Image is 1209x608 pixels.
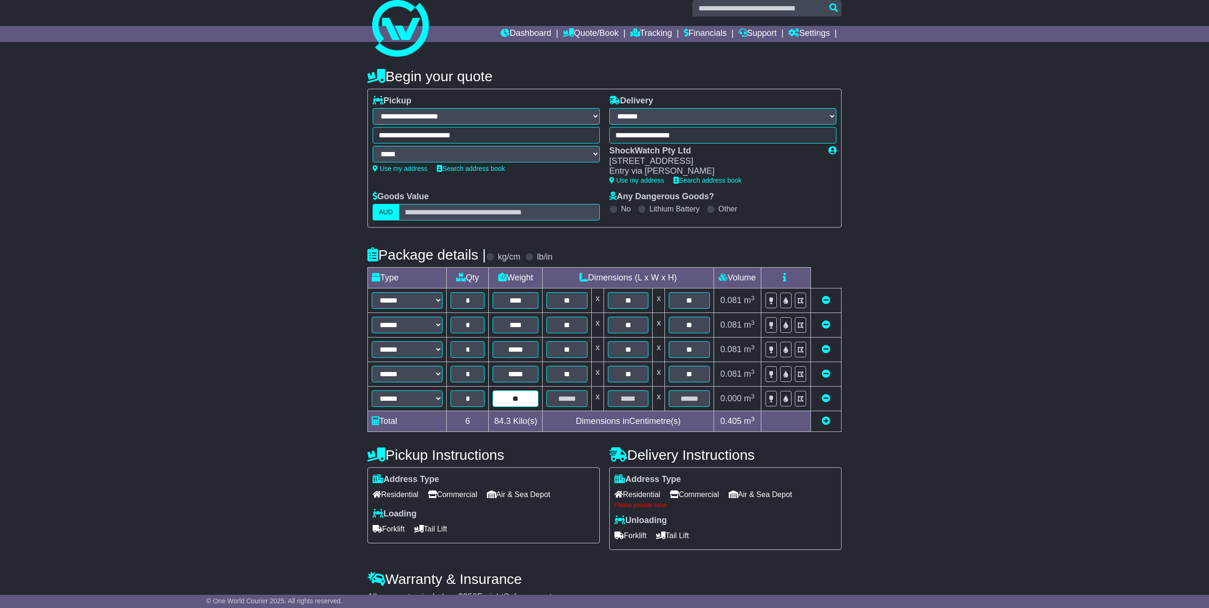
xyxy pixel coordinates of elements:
[609,192,714,202] label: Any Dangerous Goods?
[494,416,511,426] span: 84.3
[744,296,755,305] span: m
[373,474,439,485] label: Address Type
[720,320,741,329] span: 0.081
[751,415,755,422] sup: 3
[614,528,647,543] span: Forklift
[373,192,429,202] label: Goods Value
[720,369,741,379] span: 0.081
[744,416,755,426] span: m
[487,487,551,502] span: Air & Sea Depot
[653,387,665,411] td: x
[744,320,755,329] span: m
[373,165,427,172] a: Use my address
[718,204,737,213] label: Other
[591,362,604,387] td: x
[653,313,665,338] td: x
[744,369,755,379] span: m
[822,320,830,329] a: Remove this item
[368,411,447,432] td: Total
[368,268,447,288] td: Type
[788,26,830,42] a: Settings
[609,177,664,184] a: Use my address
[621,204,630,213] label: No
[367,447,600,463] h4: Pickup Instructions
[609,156,819,167] div: [STREET_ADDRESS]
[463,592,477,601] span: 250
[614,487,660,502] span: Residential
[822,416,830,426] a: Add new item
[822,345,830,354] a: Remove this item
[373,522,405,536] span: Forklift
[720,296,741,305] span: 0.081
[614,502,836,508] div: Please provide value
[739,26,777,42] a: Support
[751,295,755,302] sup: 3
[373,96,411,106] label: Pickup
[373,509,417,519] label: Loading
[591,313,604,338] td: x
[373,204,399,220] label: AUD
[428,487,477,502] span: Commercial
[751,319,755,326] sup: 3
[591,387,604,411] td: x
[489,411,543,432] td: Kilo(s)
[537,252,553,262] label: lb/in
[563,26,619,42] a: Quote/Book
[729,487,792,502] span: Air & Sea Depot
[656,528,689,543] span: Tail Lift
[720,416,741,426] span: 0.405
[501,26,551,42] a: Dashboard
[206,597,343,605] span: © One World Courier 2025. All rights reserved.
[653,362,665,387] td: x
[489,268,543,288] td: Weight
[822,394,830,403] a: Remove this item
[751,344,755,351] sup: 3
[614,474,681,485] label: Address Type
[822,296,830,305] a: Remove this item
[609,96,653,106] label: Delivery
[591,288,604,313] td: x
[720,345,741,354] span: 0.081
[367,68,842,84] h4: Begin your quote
[630,26,672,42] a: Tracking
[414,522,447,536] span: Tail Lift
[437,165,505,172] a: Search address book
[367,592,842,602] div: All our quotes include a $ FreightSafe warranty.
[609,166,819,177] div: Entry via [PERSON_NAME]
[373,487,418,502] span: Residential
[720,394,741,403] span: 0.000
[591,338,604,362] td: x
[744,345,755,354] span: m
[609,447,842,463] h4: Delivery Instructions
[744,394,755,403] span: m
[653,288,665,313] td: x
[684,26,727,42] a: Financials
[447,268,489,288] td: Qty
[543,411,714,432] td: Dimensions in Centimetre(s)
[609,146,819,156] div: ShockWatch Pty Ltd
[653,338,665,362] td: x
[367,571,842,587] h4: Warranty & Insurance
[367,247,486,262] h4: Package details |
[822,369,830,379] a: Remove this item
[714,268,761,288] td: Volume
[498,252,520,262] label: kg/cm
[543,268,714,288] td: Dimensions (L x W x H)
[751,368,755,375] sup: 3
[670,487,719,502] span: Commercial
[649,204,700,213] label: Lithium Battery
[614,515,667,526] label: Unloading
[673,177,741,184] a: Search address book
[751,393,755,400] sup: 3
[447,411,489,432] td: 6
